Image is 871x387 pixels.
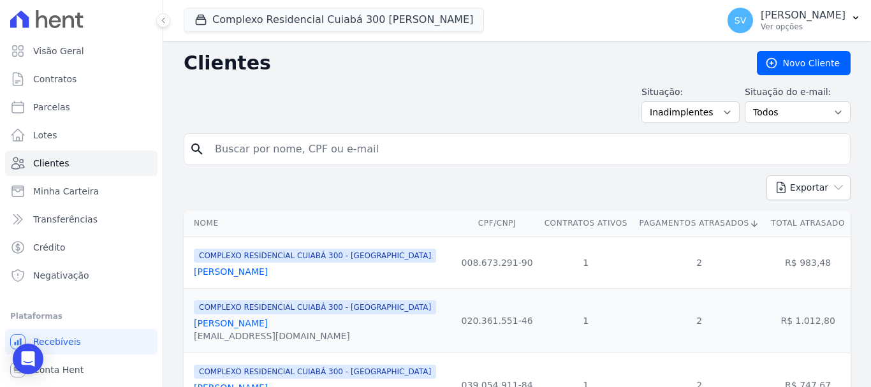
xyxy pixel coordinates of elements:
span: COMPLEXO RESIDENCIAL CUIABÁ 300 - [GEOGRAPHIC_DATA] [194,300,436,314]
button: Exportar [766,175,851,200]
span: Minha Carteira [33,185,99,198]
span: COMPLEXO RESIDENCIAL CUIABÁ 300 - [GEOGRAPHIC_DATA] [194,365,436,379]
span: Contratos [33,73,77,85]
td: 2 [633,288,765,353]
a: [PERSON_NAME] [194,267,268,277]
td: 020.361.551-46 [456,288,539,353]
th: Contratos Ativos [539,210,634,237]
td: 008.673.291-90 [456,237,539,288]
a: Novo Cliente [757,51,851,75]
a: Recebíveis [5,329,157,354]
a: Transferências [5,207,157,232]
button: SV [PERSON_NAME] Ver opções [717,3,871,38]
td: R$ 1.012,80 [765,288,851,353]
i: search [189,142,205,157]
h2: Clientes [184,52,736,75]
span: Negativação [33,269,89,282]
a: Crédito [5,235,157,260]
span: Parcelas [33,101,70,113]
th: Pagamentos Atrasados [633,210,765,237]
td: R$ 983,48 [765,237,851,288]
div: [EMAIL_ADDRESS][DOMAIN_NAME] [194,330,436,342]
label: Situação: [641,85,740,99]
a: Negativação [5,263,157,288]
button: Complexo Residencial Cuiabá 300 [PERSON_NAME] [184,8,484,32]
th: Total Atrasado [765,210,851,237]
a: Visão Geral [5,38,157,64]
span: COMPLEXO RESIDENCIAL CUIABÁ 300 - [GEOGRAPHIC_DATA] [194,249,436,263]
span: Clientes [33,157,69,170]
th: CPF/CNPJ [456,210,539,237]
input: Buscar por nome, CPF ou e-mail [207,136,845,162]
a: Clientes [5,150,157,176]
span: Visão Geral [33,45,84,57]
span: SV [735,16,746,25]
a: Minha Carteira [5,179,157,204]
td: 2 [633,237,765,288]
a: Parcelas [5,94,157,120]
div: Plataformas [10,309,152,324]
span: Recebíveis [33,335,81,348]
th: Nome [184,210,456,237]
td: 1 [539,237,634,288]
span: Lotes [33,129,57,142]
p: Ver opções [761,22,845,32]
a: Conta Hent [5,357,157,383]
td: 1 [539,288,634,353]
label: Situação do e-mail: [745,85,851,99]
a: [PERSON_NAME] [194,318,268,328]
p: [PERSON_NAME] [761,9,845,22]
span: Conta Hent [33,363,84,376]
span: Transferências [33,213,98,226]
a: Lotes [5,122,157,148]
a: Contratos [5,66,157,92]
span: Crédito [33,241,66,254]
div: Open Intercom Messenger [13,344,43,374]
